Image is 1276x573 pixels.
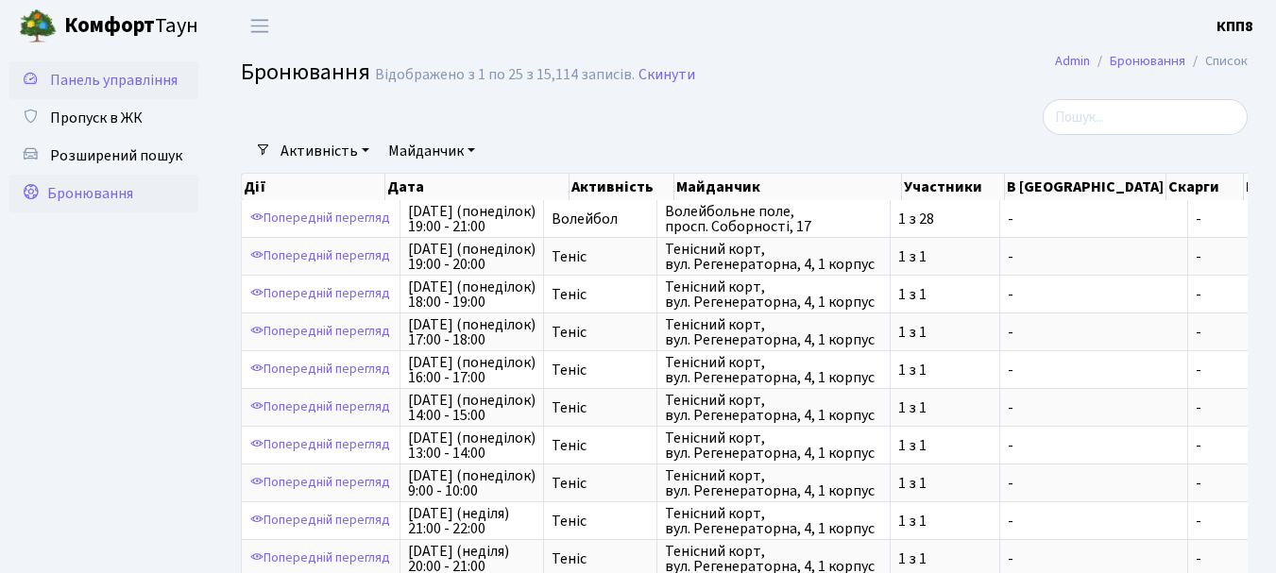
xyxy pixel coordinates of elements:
a: Бронювання [1110,51,1185,71]
span: [DATE] (понеділок) 18:00 - 19:00 [408,279,536,310]
span: 1 з 1 [898,551,992,566]
button: Переключити навігацію [236,10,283,42]
span: Пропуск в ЖК [50,108,143,128]
span: - [1008,362,1180,378]
span: - [1008,514,1180,529]
span: Панель управління [50,70,178,91]
span: - [1196,438,1262,453]
span: - [1008,438,1180,453]
span: Тенісний корт, вул. Регенераторна, 4, 1 корпус [665,242,882,272]
span: 1 з 1 [898,362,992,378]
span: - [1008,476,1180,491]
span: Бронювання [47,183,133,204]
span: [DATE] (понеділок) 19:00 - 21:00 [408,204,536,234]
a: Попередній перегляд [246,242,395,271]
span: Тенісний корт, вул. Регенераторна, 4, 1 корпус [665,355,882,385]
b: Комфорт [64,10,155,41]
span: 1 з 1 [898,476,992,491]
a: Попередній перегляд [246,393,395,422]
span: 1 з 1 [898,287,992,302]
span: [DATE] (понеділок) 17:00 - 18:00 [408,317,536,347]
th: Дата [385,174,569,200]
span: 1 з 28 [898,211,992,227]
a: Попередній перегляд [246,430,395,460]
div: Відображено з 1 по 25 з 15,114 записів. [375,66,635,84]
span: - [1008,400,1180,415]
a: Майданчик [381,135,483,167]
span: Теніс [552,362,649,378]
span: 1 з 1 [898,249,992,264]
a: Скинути [638,66,695,84]
a: Пропуск в ЖК [9,99,198,137]
a: Попередній перегляд [246,355,395,384]
a: Попередній перегляд [246,468,395,497]
span: Теніс [552,514,649,529]
span: - [1008,325,1180,340]
span: Тенісний корт, вул. Регенераторна, 4, 1 корпус [665,468,882,498]
th: Майданчик [674,174,902,200]
span: Теніс [552,400,649,415]
th: Участники [902,174,1005,200]
b: КПП8 [1216,16,1253,37]
span: [DATE] (понеділок) 13:00 - 14:00 [408,430,536,461]
span: - [1196,362,1262,378]
a: Попередній перегляд [246,204,395,233]
th: Скарги [1166,174,1244,200]
span: - [1196,249,1262,264]
span: - [1196,514,1262,529]
span: - [1196,287,1262,302]
span: - [1008,551,1180,566]
a: Попередній перегляд [246,317,395,346]
span: Волейбол [552,211,649,227]
span: - [1008,211,1180,227]
a: Admin [1055,51,1090,71]
span: - [1196,211,1262,227]
li: Список [1185,51,1248,72]
span: Теніс [552,325,649,340]
a: Попередній перегляд [246,279,395,309]
img: logo.png [19,8,57,45]
th: В [GEOGRAPHIC_DATA] [1005,174,1166,200]
a: Розширений пошук [9,137,198,175]
span: - [1008,249,1180,264]
a: Панель управління [9,61,198,99]
span: 1 з 1 [898,400,992,415]
span: 1 з 1 [898,438,992,453]
span: - [1196,476,1262,491]
span: Теніс [552,249,649,264]
span: Волейбольне поле, просп. Соборності, 17 [665,204,882,234]
th: Дії [242,174,385,200]
span: 1 з 1 [898,325,992,340]
a: Активність [273,135,377,167]
span: Тенісний корт, вул. Регенераторна, 4, 1 корпус [665,317,882,347]
span: Тенісний корт, вул. Регенераторна, 4, 1 корпус [665,393,882,423]
a: Попередній перегляд [246,544,395,573]
span: Теніс [552,551,649,566]
input: Пошук... [1043,99,1248,135]
span: - [1196,400,1262,415]
a: Попередній перегляд [246,506,395,535]
a: Бронювання [9,175,198,212]
span: Теніс [552,287,649,302]
nav: breadcrumb [1027,42,1276,81]
span: - [1196,551,1262,566]
span: Розширений пошук [50,145,182,166]
a: КПП8 [1216,15,1253,38]
span: [DATE] (неділя) 21:00 - 22:00 [408,506,536,536]
span: - [1196,325,1262,340]
span: Теніс [552,438,649,453]
span: [DATE] (понеділок) 14:00 - 15:00 [408,393,536,423]
span: [DATE] (понеділок) 16:00 - 17:00 [408,355,536,385]
span: Тенісний корт, вул. Регенераторна, 4, 1 корпус [665,279,882,310]
th: Активність [570,174,674,200]
span: 1 з 1 [898,514,992,529]
span: [DATE] (понеділок) 19:00 - 20:00 [408,242,536,272]
span: - [1008,287,1180,302]
span: Таун [64,10,198,42]
span: [DATE] (понеділок) 9:00 - 10:00 [408,468,536,498]
span: Бронювання [241,56,370,89]
span: Тенісний корт, вул. Регенераторна, 4, 1 корпус [665,430,882,461]
span: Тенісний корт, вул. Регенераторна, 4, 1 корпус [665,506,882,536]
span: Теніс [552,476,649,491]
